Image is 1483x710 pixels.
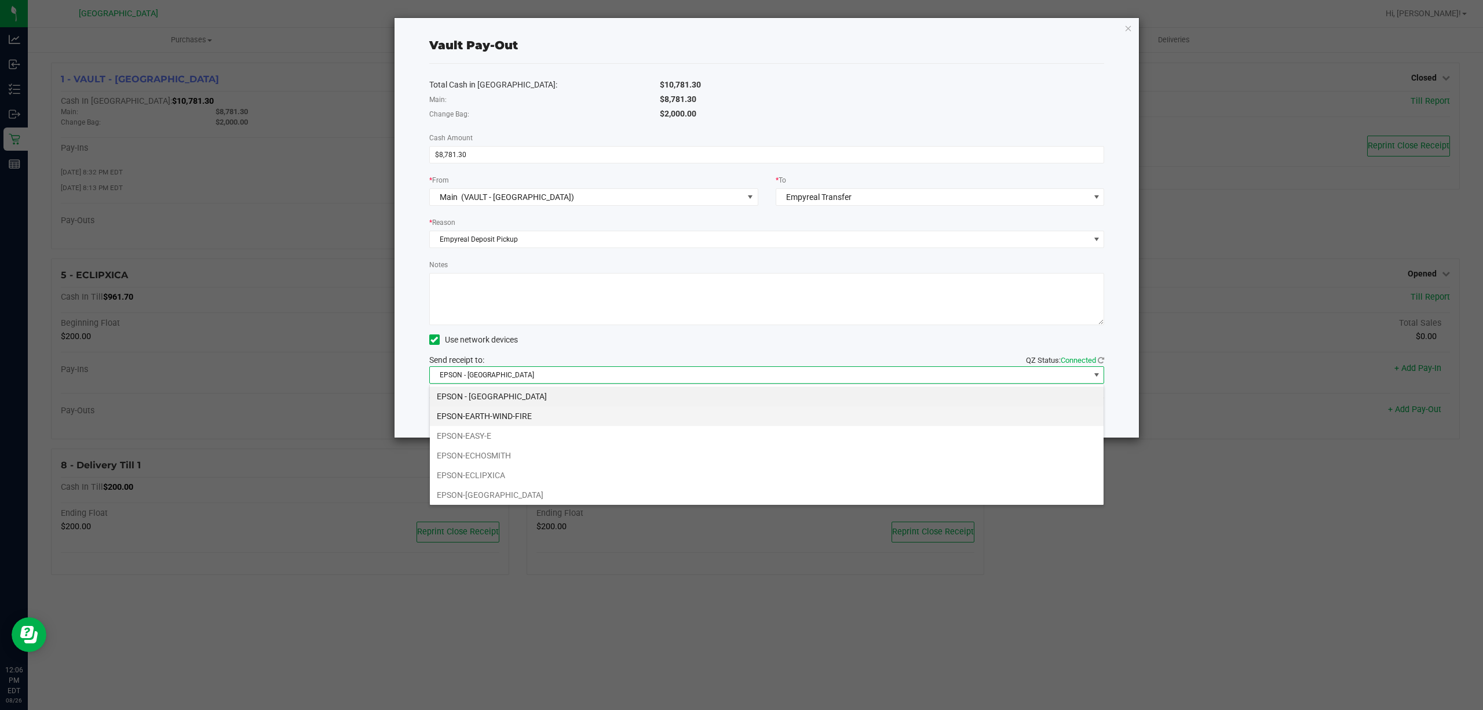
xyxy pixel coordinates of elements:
span: $2,000.00 [660,109,696,118]
span: Cash Amount [429,134,473,142]
span: EPSON - [GEOGRAPHIC_DATA] [430,367,1090,383]
span: Change Bag: [429,110,469,118]
li: EPSON-ECLIPXICA [430,465,1104,485]
span: $10,781.30 [660,80,701,89]
label: To [776,175,786,185]
iframe: Resource center [12,617,46,652]
div: Vault Pay-Out [429,37,518,54]
span: Empyreal Transfer [786,192,852,202]
label: Use network devices [429,334,518,346]
li: EPSON-EARTH-WIND-FIRE [430,406,1104,426]
span: Empyreal Deposit Pickup [430,231,1090,247]
label: Reason [429,217,455,228]
span: (VAULT - [GEOGRAPHIC_DATA]) [461,192,574,202]
label: Notes [429,260,448,270]
span: $8,781.30 [660,94,696,104]
span: Send receipt to: [429,355,484,365]
span: Total Cash in [GEOGRAPHIC_DATA]: [429,80,557,89]
label: From [429,175,449,185]
li: EPSON-EASY-E [430,426,1104,446]
li: EPSON-ECHOSMITH [430,446,1104,465]
span: Main: [429,96,447,104]
span: QZ Status: [1026,356,1104,365]
span: Connected [1061,356,1096,365]
li: EPSON-[GEOGRAPHIC_DATA] [430,485,1104,505]
span: Main [440,192,458,202]
li: EPSON - [GEOGRAPHIC_DATA] [430,387,1104,406]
